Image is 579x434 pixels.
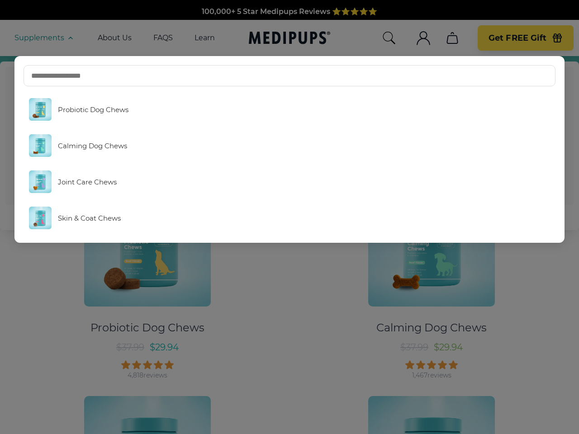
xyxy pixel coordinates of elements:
a: Probiotic Dog Chews [24,94,555,125]
img: Joint Care Chews [29,170,52,193]
span: Skin & Coat Chews [58,214,121,222]
a: Joint Care Chews [24,166,555,198]
a: Calming Dog Chews [24,130,555,161]
img: Calming Dog Chews [29,134,52,157]
span: Joint Care Chews [58,178,117,186]
img: Skin & Coat Chews [29,207,52,229]
span: Calming Dog Chews [58,142,127,150]
img: Probiotic Dog Chews [29,98,52,121]
span: Probiotic Dog Chews [58,105,128,114]
a: Skin & Coat Chews [24,202,555,234]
